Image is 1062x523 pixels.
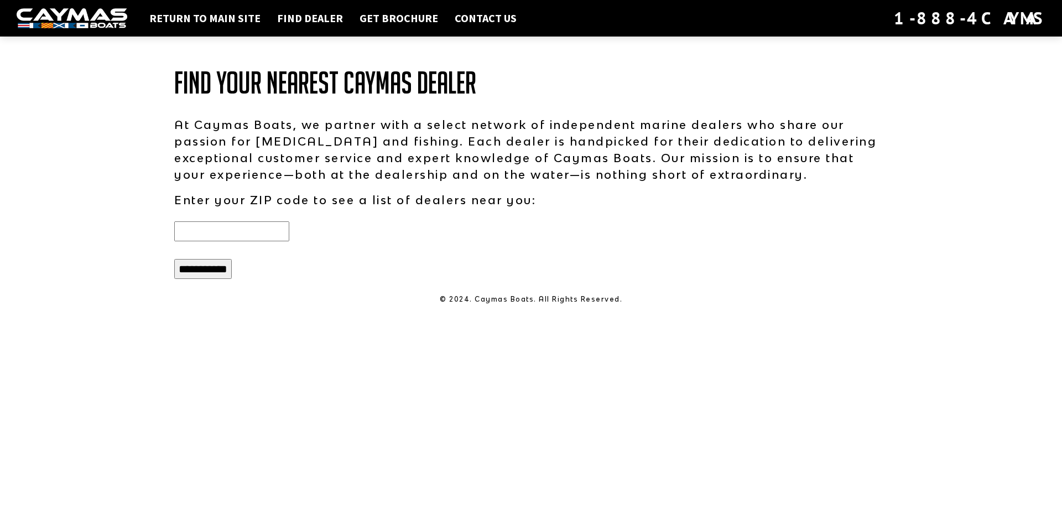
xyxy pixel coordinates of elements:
[174,191,888,208] p: Enter your ZIP code to see a list of dealers near you:
[174,116,888,183] p: At Caymas Boats, we partner with a select network of independent marine dealers who share our pas...
[144,11,266,25] a: Return to main site
[449,11,522,25] a: Contact Us
[354,11,444,25] a: Get Brochure
[272,11,348,25] a: Find Dealer
[174,66,888,100] h1: Find Your Nearest Caymas Dealer
[894,6,1045,30] div: 1-888-4CAYMAS
[17,8,127,29] img: white-logo-c9c8dbefe5ff5ceceb0f0178aa75bf4bb51f6bca0971e226c86eb53dfe498488.png
[174,294,888,304] p: © 2024. Caymas Boats. All Rights Reserved.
